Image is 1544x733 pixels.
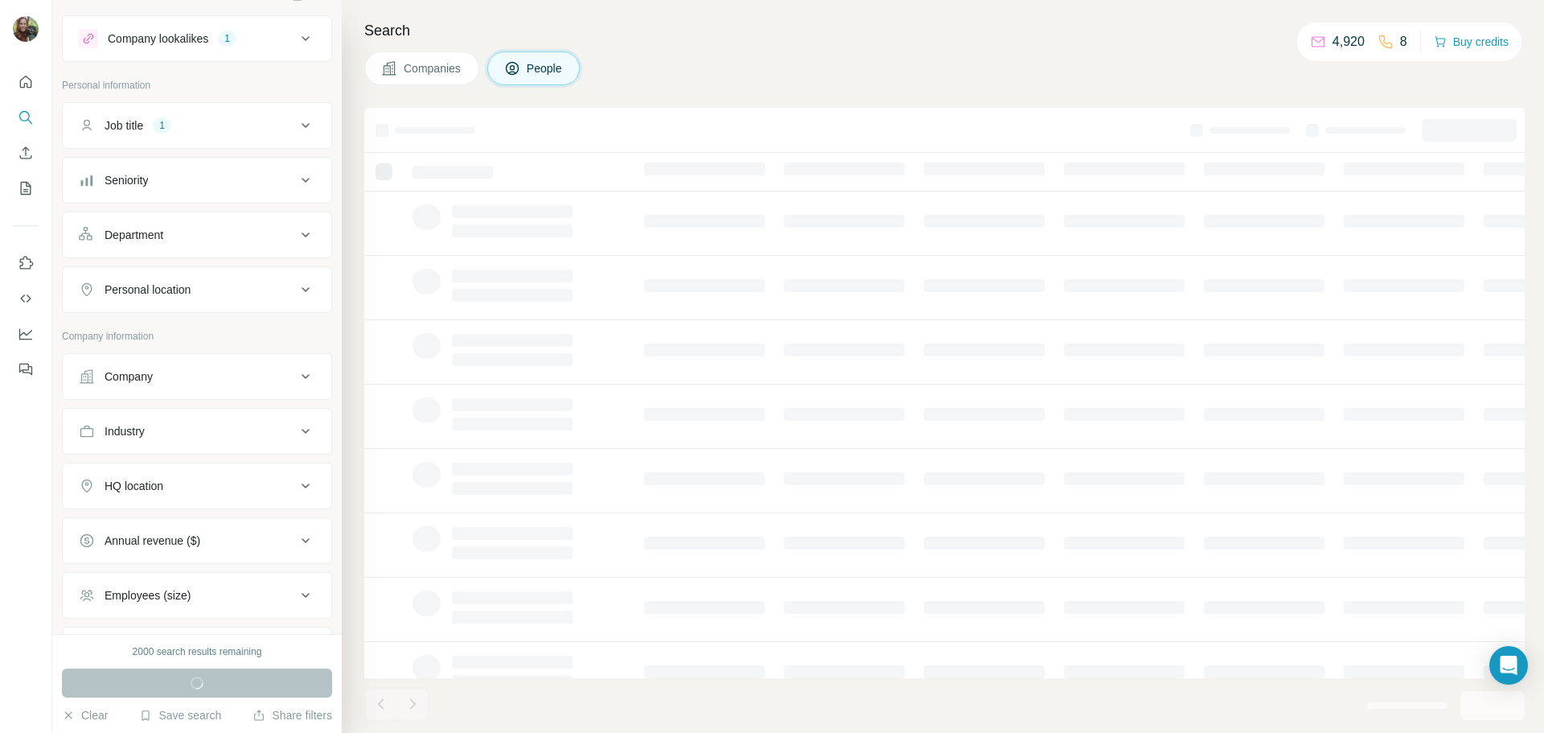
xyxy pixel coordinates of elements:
[63,270,331,309] button: Personal location
[13,103,39,132] button: Search
[63,106,331,145] button: Job title1
[105,587,191,603] div: Employees (size)
[105,227,163,243] div: Department
[63,161,331,200] button: Seniority
[13,284,39,313] button: Use Surfe API
[13,174,39,203] button: My lists
[105,533,200,549] div: Annual revenue ($)
[105,423,145,439] div: Industry
[105,369,153,385] div: Company
[13,249,39,278] button: Use Surfe on LinkedIn
[108,31,208,47] div: Company lookalikes
[62,329,332,344] p: Company information
[139,707,221,723] button: Save search
[63,631,331,669] button: Technologies
[63,521,331,560] button: Annual revenue ($)
[13,68,39,97] button: Quick start
[13,319,39,348] button: Dashboard
[13,138,39,167] button: Enrich CSV
[13,16,39,42] img: Avatar
[1400,32,1407,51] p: 8
[1434,31,1509,53] button: Buy credits
[105,282,191,298] div: Personal location
[105,172,148,188] div: Seniority
[105,478,163,494] div: HQ location
[153,118,171,133] div: 1
[253,707,332,723] button: Share filters
[1489,646,1528,685] div: Open Intercom Messenger
[63,19,331,58] button: Company lookalikes1
[63,216,331,254] button: Department
[527,60,564,76] span: People
[62,707,108,723] button: Clear
[218,31,236,46] div: 1
[63,576,331,615] button: Employees (size)
[364,19,1525,42] h4: Search
[63,357,331,396] button: Company
[13,355,39,384] button: Feedback
[62,78,332,93] p: Personal information
[133,644,262,659] div: 2000 search results remaining
[404,60,462,76] span: Companies
[63,467,331,505] button: HQ location
[105,117,143,134] div: Job title
[63,412,331,451] button: Industry
[1333,32,1365,51] p: 4,920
